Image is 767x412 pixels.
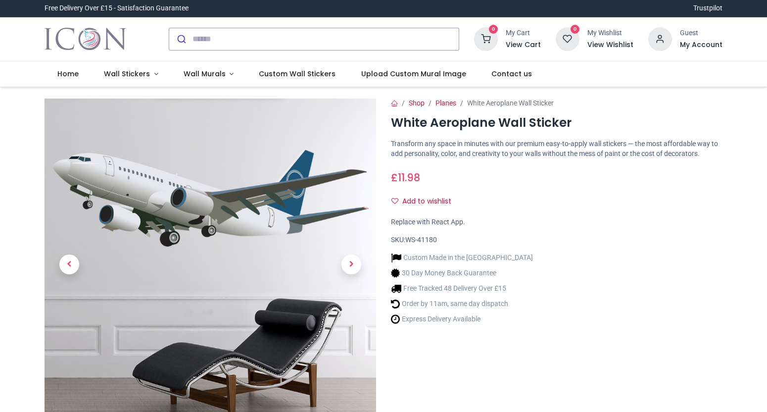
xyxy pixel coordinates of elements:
[391,283,533,294] li: Free Tracked 48 Delivery Over £15
[693,3,722,13] a: Trustpilot
[398,170,420,185] span: 11.98
[391,198,398,205] i: Add to wishlist
[506,40,541,50] a: View Cart
[169,28,192,50] button: Submit
[45,25,126,53] img: Icon Wall Stickers
[361,69,466,79] span: Upload Custom Mural Image
[587,40,633,50] a: View Wishlist
[45,149,94,381] a: Previous
[435,99,456,107] a: Planes
[391,314,533,324] li: Express Delivery Available
[467,99,554,107] span: White Aeroplane Wall Sticker
[506,28,541,38] div: My Cart
[391,139,722,158] p: Transform any space in minutes with our premium easy-to-apply wall stickers — the most affordable...
[327,149,376,381] a: Next
[571,25,580,34] sup: 0
[57,69,79,79] span: Home
[91,61,171,87] a: Wall Stickers
[391,268,533,278] li: 30 Day Money Back Guarantee
[680,40,722,50] a: My Account
[59,255,79,274] span: Previous
[391,193,460,210] button: Add to wishlistAdd to wishlist
[391,170,420,185] span: £
[171,61,246,87] a: Wall Murals
[391,235,722,245] div: SKU:
[391,114,722,131] h1: White Aeroplane Wall Sticker
[680,28,722,38] div: Guest
[587,28,633,38] div: My Wishlist
[184,69,226,79] span: Wall Murals
[104,69,150,79] span: Wall Stickers
[45,25,126,53] a: Logo of Icon Wall Stickers
[391,299,533,309] li: Order by 11am, same day dispatch
[391,253,533,263] li: Custom Made in the [GEOGRAPHIC_DATA]
[405,236,437,244] span: WS-41180
[556,34,579,42] a: 0
[491,69,532,79] span: Contact us
[409,99,425,107] a: Shop
[474,34,498,42] a: 0
[341,255,361,274] span: Next
[45,3,189,13] div: Free Delivery Over £15 - Satisfaction Guarantee
[259,69,336,79] span: Custom Wall Stickers
[391,217,722,227] div: Replace with React App.
[489,25,498,34] sup: 0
